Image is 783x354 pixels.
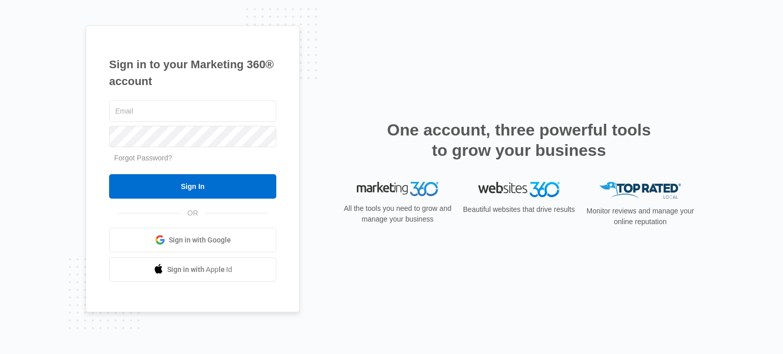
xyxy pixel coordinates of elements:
a: Sign in with Apple Id [109,257,276,282]
img: Marketing 360 [357,182,438,196]
h1: Sign in to your Marketing 360® account [109,56,276,90]
a: Sign in with Google [109,228,276,252]
input: Email [109,100,276,122]
h2: One account, three powerful tools to grow your business [384,120,654,160]
img: Top Rated Local [599,182,681,199]
a: Forgot Password? [114,154,172,162]
span: Sign in with Google [169,235,231,246]
p: All the tools you need to grow and manage your business [341,203,455,225]
img: Websites 360 [478,182,560,197]
span: Sign in with Apple Id [167,264,232,275]
p: Monitor reviews and manage your online reputation [583,206,697,227]
span: OR [180,208,205,219]
p: Beautiful websites that drive results [462,204,576,215]
input: Sign In [109,174,276,199]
